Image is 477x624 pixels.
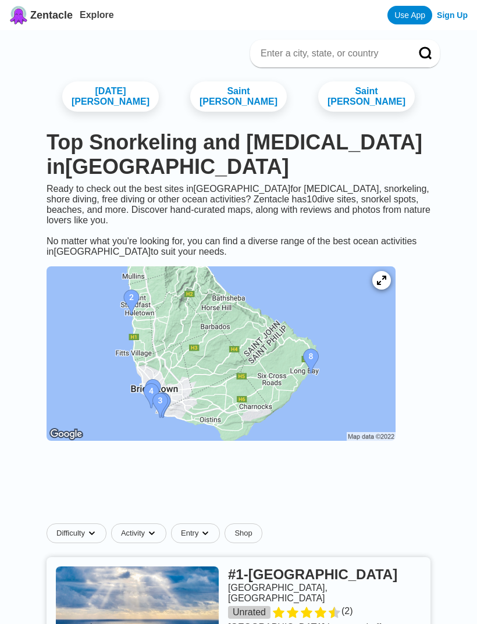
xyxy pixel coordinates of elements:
[9,6,28,24] img: Zentacle logo
[30,9,73,22] span: Zentacle
[225,523,262,543] a: Shop
[80,10,114,20] a: Explore
[147,529,156,538] img: dropdown caret
[47,130,430,179] h1: Top Snorkeling and [MEDICAL_DATA] in [GEOGRAPHIC_DATA]
[190,81,287,112] a: Saint [PERSON_NAME]
[9,6,73,24] a: Zentacle logoZentacle
[47,523,111,543] button: Difficultydropdown caret
[181,529,198,538] span: Entry
[47,266,396,441] img: Barbados dive site map
[171,523,225,543] button: Entrydropdown caret
[387,6,432,24] a: Use App
[259,48,403,59] input: Enter a city, state, or country
[437,10,468,20] a: Sign Up
[37,257,405,452] a: Barbados dive site map
[56,529,85,538] span: Difficulty
[121,529,145,538] span: Activity
[201,529,210,538] img: dropdown caret
[318,81,415,112] a: Saint [PERSON_NAME]
[62,81,159,112] a: [DATE][PERSON_NAME]
[111,523,171,543] button: Activitydropdown caret
[87,529,97,538] img: dropdown caret
[37,184,440,257] div: Ready to check out the best sites in [GEOGRAPHIC_DATA] for [MEDICAL_DATA], snorkeling, shore divi...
